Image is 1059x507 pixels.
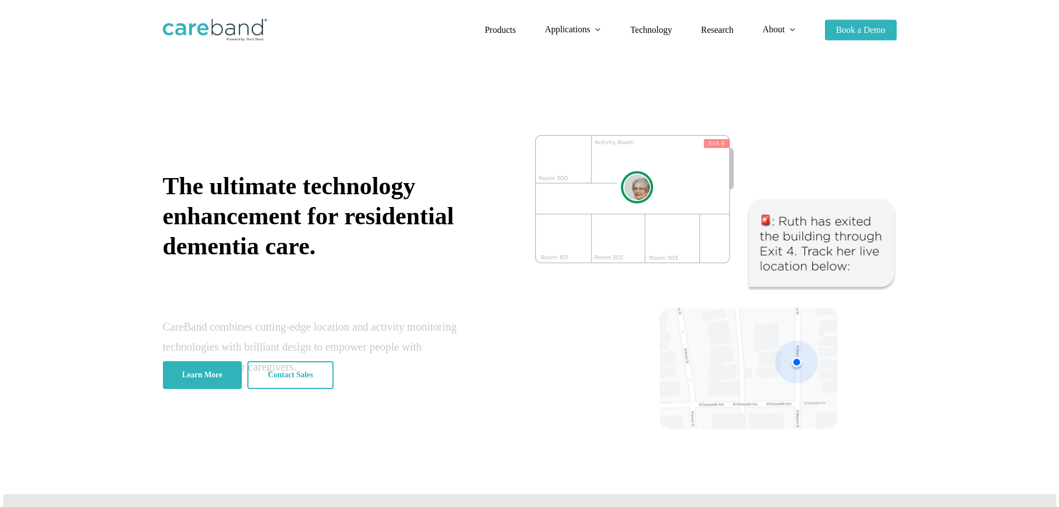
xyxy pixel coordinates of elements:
a: Technology [630,26,672,35]
div: CareBand combines cutting-edge location and activity monitoring technologies with brilliant desig... [163,317,460,377]
a: Applications [545,25,601,35]
a: Learn More [163,361,242,389]
span: Research [701,25,734,35]
a: Products [485,26,516,35]
span: Contact Sales [268,370,313,381]
span: The ultimate technology enhancement for residential dementia care. [163,173,454,260]
span: About [763,24,785,34]
a: About [763,25,796,35]
img: CareBand [163,19,267,41]
a: Book a Demo [825,26,897,35]
span: Technology [630,25,672,35]
span: Products [485,25,516,35]
a: Contact Sales [247,361,334,389]
a: Research [701,26,734,35]
span: Book a Demo [836,25,886,35]
img: CareBand tracking system [535,135,897,430]
span: Learn More [182,370,222,381]
span: Applications [545,24,590,34]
